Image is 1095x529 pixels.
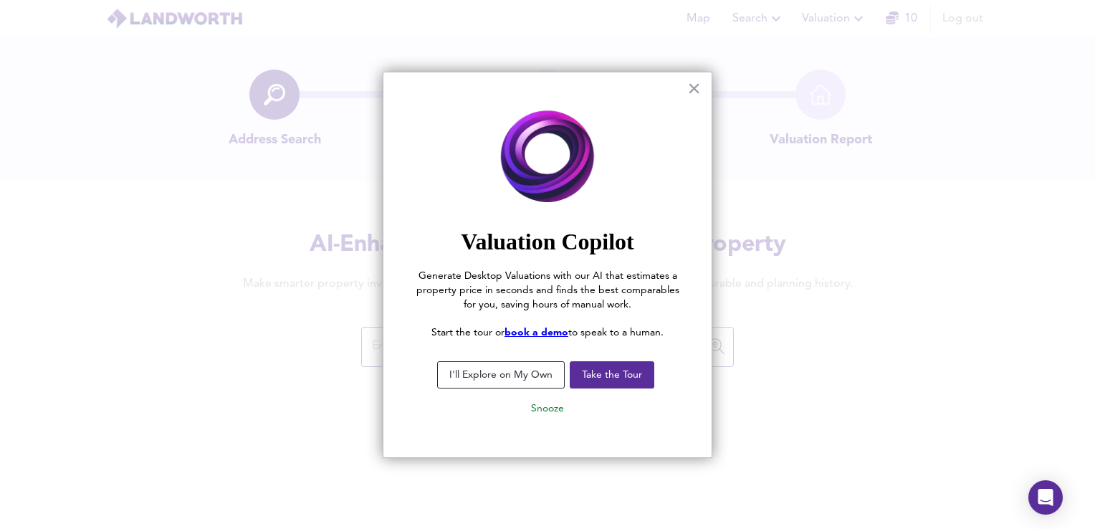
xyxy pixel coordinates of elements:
button: Snooze [520,396,575,421]
a: book a demo [505,328,568,338]
span: to speak to a human. [568,328,664,338]
div: Open Intercom Messenger [1028,480,1063,515]
button: I'll Explore on My Own [437,361,565,389]
button: Take the Tour [570,361,654,389]
span: Start the tour or [431,328,505,338]
p: Generate Desktop Valuations with our AI that estimates a property price in seconds and finds the ... [412,270,683,312]
h2: Valuation Copilot [412,228,683,255]
button: Close [687,77,701,100]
